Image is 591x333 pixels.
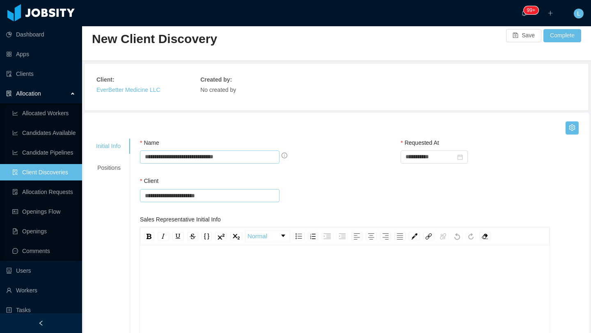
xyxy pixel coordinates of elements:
a: icon: auditClients [6,66,76,82]
span: Normal [247,232,267,241]
a: Block Type [245,230,290,242]
div: rdw-color-picker [407,230,421,242]
div: Outdent [337,232,348,240]
label: Sales Representative Initial Info [140,216,221,223]
div: Subscript [230,232,242,240]
span: info-circle [282,153,287,158]
div: Italic [158,232,169,240]
div: rdw-textalign-control [350,230,407,242]
i: icon: plus [547,10,553,16]
span: Allocation [16,90,41,97]
i: icon: bell [521,10,527,16]
a: icon: appstoreApps [6,46,76,62]
span: New Client Discovery [92,32,217,46]
div: Unordered [293,232,305,240]
div: Unlink [438,232,449,240]
div: Strikethrough [187,232,198,240]
a: icon: idcardOpenings Flow [12,203,76,220]
input: Name [140,151,279,164]
div: Indent [321,232,333,240]
div: Initial Info [86,139,131,154]
span: L [577,9,580,18]
label: Name [140,139,159,146]
div: rdw-link-control [421,230,450,242]
a: icon: line-chartCandidates Available [12,125,76,141]
div: Ordered [308,232,318,240]
div: Underline [172,232,184,240]
i: icon: solution [6,91,12,96]
div: rdw-inline-control [142,230,244,242]
label: Client [140,178,158,184]
a: icon: file-searchClient Discoveries [12,164,76,180]
div: Superscript [215,232,227,240]
div: rdw-block-control [244,230,291,242]
div: rdw-dropdown [245,230,290,242]
i: icon: calendar [457,154,463,160]
div: rdw-history-control [450,230,478,242]
a: EverBetter Medicine LLC [96,87,160,93]
button: icon: saveSave [506,29,541,42]
a: icon: profileTasks [6,302,76,318]
div: Justify [394,232,405,240]
div: rdw-list-control [291,230,350,242]
span: No created by [200,87,236,93]
a: icon: pie-chartDashboard [6,26,76,43]
a: icon: messageComments [12,243,76,259]
a: icon: file-textOpenings [12,223,76,239]
div: Left [351,232,362,240]
div: Center [366,232,377,240]
div: Positions [86,160,131,176]
div: Remove [479,232,490,240]
strong: Created by : [200,76,232,83]
div: rdw-remove-control [478,230,492,242]
a: icon: file-doneAllocation Requests [12,184,76,200]
label: Requested At [401,139,439,146]
a: icon: line-chartAllocated Workers [12,105,76,121]
a: icon: line-chartCandidate Pipelines [12,144,76,161]
strong: Client : [96,76,115,83]
sup: 110 [524,6,538,14]
button: icon: setting [566,121,579,135]
a: icon: robotUsers [6,262,76,279]
button: Complete [543,29,581,42]
div: Right [380,232,391,240]
div: Link [423,232,434,240]
div: Monospace [202,232,212,240]
div: Bold [144,232,154,240]
div: rdw-toolbar [140,227,550,245]
div: Undo [452,232,463,240]
a: icon: userWorkers [6,282,76,299]
div: Redo [466,232,476,240]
